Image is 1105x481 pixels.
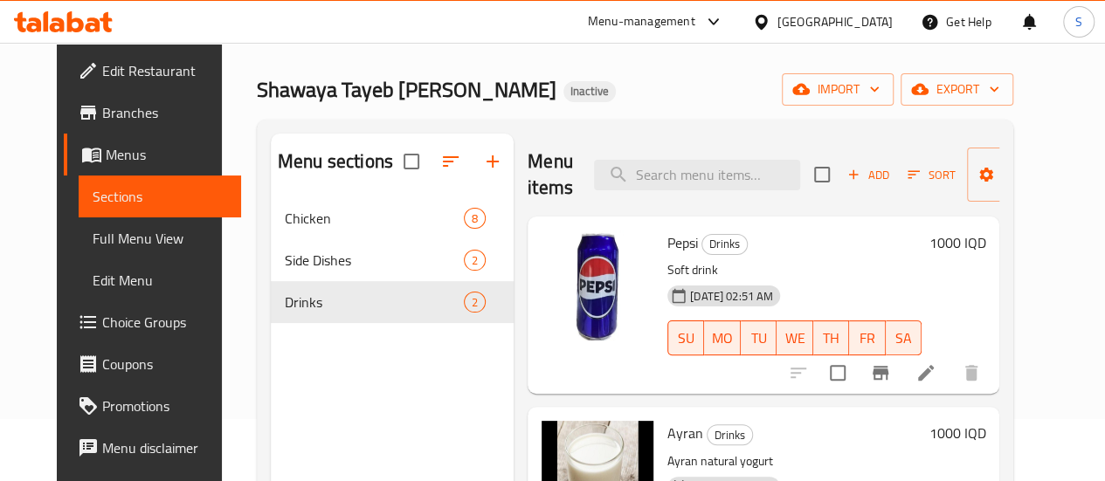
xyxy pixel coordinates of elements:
button: TU [741,320,777,355]
span: Sections [93,186,227,207]
span: [DATE] 02:51 AM [683,288,780,305]
h6: 1000 IQD [929,421,985,445]
span: S [1075,12,1082,31]
a: Menu disclaimer [64,427,241,469]
button: Add [840,161,896,189]
input: search [594,160,800,190]
h2: Menu items [528,148,573,201]
a: Coupons [64,343,241,385]
span: 2 [465,252,485,269]
span: export [915,79,999,100]
div: Drinks2 [271,281,514,323]
span: TH [820,326,842,351]
span: Side Dishes [285,250,464,271]
h2: Menu sections [278,148,393,175]
span: Add [845,165,892,185]
span: Coupons [102,354,227,374]
div: Menu-management [588,11,695,32]
button: Sort [903,161,960,189]
span: Full Menu View [93,228,227,249]
span: WE [784,326,805,351]
span: Chicken [285,208,464,229]
a: Choice Groups [64,301,241,343]
span: 2 [465,294,485,311]
p: Soft drink [667,259,922,281]
a: Full Menu View [79,217,241,259]
div: [GEOGRAPHIC_DATA] [777,12,893,31]
div: items [464,292,486,313]
span: MO [711,326,733,351]
button: import [782,73,894,106]
div: Drinks [707,424,753,445]
span: Edit Restaurant [102,60,227,81]
div: items [464,250,486,271]
button: SA [886,320,922,355]
span: Sort [908,165,956,185]
span: Drinks [285,292,464,313]
span: Sort items [896,161,967,189]
span: Drinks [708,425,752,445]
span: Choice Groups [102,312,227,333]
a: Edit Restaurant [64,50,241,92]
a: Menus [64,134,241,175]
div: Side Dishes2 [271,239,514,281]
button: SU [667,320,704,355]
span: TU [748,326,770,351]
div: items [464,208,486,229]
button: FR [849,320,885,355]
div: Inactive [563,81,616,102]
button: TH [813,320,849,355]
span: Menu disclaimer [102,437,227,458]
span: Select to update [819,354,856,391]
a: Promotions [64,385,241,427]
a: Sections [79,175,241,217]
span: Pepsi [667,230,698,256]
span: FR [856,326,878,351]
span: import [796,79,880,100]
div: Drinks [701,234,748,255]
h6: 1000 IQD [929,230,985,255]
button: Manage items [967,148,1084,202]
span: Drinks [702,234,747,254]
button: delete [950,352,992,394]
span: Edit Menu [93,270,227,291]
nav: Menu sections [271,190,514,330]
div: Chicken8 [271,197,514,239]
a: Edit Menu [79,259,241,301]
span: SU [675,326,697,351]
span: SA [893,326,915,351]
span: Inactive [563,84,616,99]
span: Promotions [102,395,227,416]
button: Branch-specific-item [860,352,901,394]
span: 8 [465,210,485,227]
button: export [901,73,1013,106]
span: Add item [840,161,896,189]
img: Pepsi [542,230,653,342]
button: MO [704,320,740,355]
button: WE [777,320,812,355]
span: Menus [106,144,227,165]
span: Manage items [981,153,1070,196]
span: Select all sections [393,143,430,180]
span: Branches [102,102,227,123]
a: Edit menu item [915,362,936,383]
a: Branches [64,92,241,134]
p: Ayran natural yogurt [667,450,922,472]
span: Select section [804,156,840,193]
span: Ayran [667,420,703,446]
span: Shawaya Tayeb [PERSON_NAME] [257,70,556,109]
